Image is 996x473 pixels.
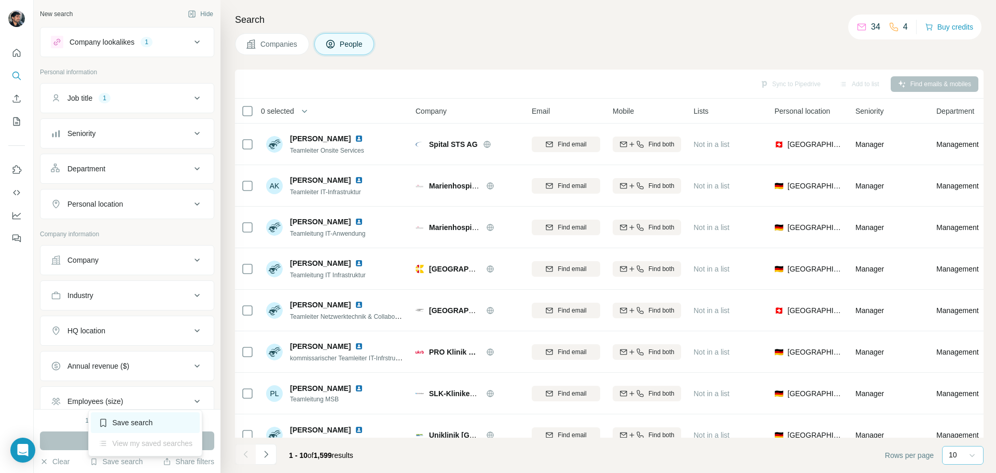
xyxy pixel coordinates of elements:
[774,430,783,440] span: 🇩🇪
[355,426,363,434] img: LinkedIn logo
[558,140,586,149] span: Find email
[429,139,478,150] span: Spital STS AG
[787,347,843,357] span: [GEOGRAPHIC_DATA]
[429,265,535,273] span: [GEOGRAPHIC_DATA] gGmbH
[855,431,884,439] span: Manager
[936,139,979,150] span: Management
[40,354,214,379] button: Annual revenue ($)
[694,431,729,439] span: Not in a list
[355,342,363,350] img: LinkedIn logo
[429,223,560,232] span: Marienhospital [GEOGRAPHIC_DATA]
[774,181,783,191] span: 🇩🇪
[871,21,880,33] p: 34
[355,176,363,184] img: LinkedIn logo
[855,223,884,232] span: Manager
[936,430,979,440] span: Management
[8,66,25,85] button: Search
[855,348,884,356] span: Manager
[8,229,25,248] button: Feedback
[694,223,729,232] span: Not in a list
[266,136,283,153] img: Avatar
[266,344,283,360] img: Avatar
[290,395,376,404] span: Teamleitung MSB
[416,140,424,148] img: Logo of Spital STS AG
[355,218,363,226] img: LinkedIn logo
[416,182,424,190] img: Logo of Marienhospital Stuttgart
[290,133,351,144] span: [PERSON_NAME]
[40,456,70,467] button: Clear
[949,450,957,460] p: 10
[86,416,169,425] div: 1990 search results remaining
[774,347,783,357] span: 🇩🇪
[290,147,364,154] span: Teamleiter Onsite Services
[290,272,366,279] span: Teamleitung IT Infrastruktur
[266,219,283,236] img: Avatar
[648,430,674,440] span: Find both
[936,181,979,191] span: Management
[787,430,843,440] span: [GEOGRAPHIC_DATA]
[429,306,507,315] span: [GEOGRAPHIC_DATA]
[290,300,351,310] span: [PERSON_NAME]
[290,436,376,445] span: Teamleitung EPU
[774,139,783,150] span: 🇨🇭
[40,229,214,239] p: Company information
[558,223,586,232] span: Find email
[936,347,979,357] span: Management
[40,318,214,343] button: HQ location
[648,223,674,232] span: Find both
[355,259,363,267] img: LinkedIn logo
[290,341,351,352] span: [PERSON_NAME]
[40,30,214,55] button: Company lookalikes1
[613,261,681,277] button: Find both
[91,412,200,433] div: Save search
[787,388,843,399] span: [GEOGRAPHIC_DATA]
[8,183,25,202] button: Use Surfe API
[40,283,214,308] button: Industry
[936,388,979,399] span: Management
[141,37,153,47] div: 1
[774,305,783,316] span: 🇨🇭
[936,106,974,116] span: Department
[936,305,979,316] span: Management
[67,164,105,174] div: Department
[8,206,25,225] button: Dashboard
[235,12,984,27] h4: Search
[290,230,365,237] span: Teamleitung IT-Anwendung
[694,389,729,398] span: Not in a list
[613,303,681,318] button: Find both
[290,383,351,394] span: [PERSON_NAME]
[936,222,979,233] span: Management
[774,222,783,233] span: 🇩🇪
[181,6,220,22] button: Hide
[266,427,283,443] img: Avatar
[416,389,424,398] img: Logo of SLK-Kliniken Heilbronn
[558,264,586,274] span: Find email
[694,140,729,148] span: Not in a list
[67,255,99,265] div: Company
[532,261,600,277] button: Find email
[289,451,308,460] span: 1 - 10
[290,425,351,435] span: [PERSON_NAME]
[429,182,560,190] span: Marienhospital [GEOGRAPHIC_DATA]
[67,128,95,139] div: Seniority
[429,431,539,439] span: Uniklinik [GEOGRAPHIC_DATA]
[532,220,600,235] button: Find email
[266,302,283,319] img: Avatar
[936,264,979,274] span: Management
[774,264,783,274] span: 🇩🇪
[290,188,361,196] span: Teamleiter IT-Infrastruktur
[416,223,424,232] img: Logo of Marienhospital Stuttgart
[416,431,424,439] img: Logo of Uniklinik RWTH Aachen
[694,306,729,315] span: Not in a list
[290,175,351,185] span: [PERSON_NAME]
[290,258,351,268] span: [PERSON_NAME]
[855,182,884,190] span: Manager
[40,248,214,273] button: Company
[40,86,214,111] button: Job title1
[67,290,93,301] div: Industry
[289,451,353,460] span: results
[558,389,586,398] span: Find email
[613,106,634,116] span: Mobile
[40,121,214,146] button: Seniority
[314,451,332,460] span: 1,599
